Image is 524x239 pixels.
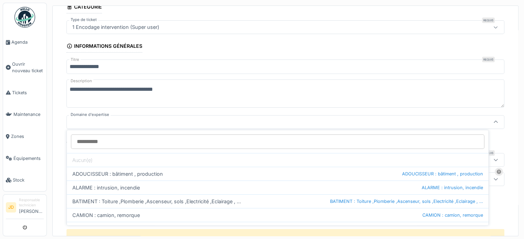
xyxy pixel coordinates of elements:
div: 1 Encodage intervention (Super user) [70,23,162,31]
div: Responsable technicien [19,197,44,208]
label: Domaine d'expertise [69,112,111,118]
img: Badge_color-CXgf-gQk.svg [14,7,35,28]
span: Zones [11,133,44,140]
a: Zones [3,126,47,148]
div: BATIMENT : Toiture ,Plomberie ,Ascenseur, sols ,Electricité ,Eclairage , … [67,194,489,208]
div: Informations générales [66,41,142,53]
label: Description [69,77,93,85]
div: Catégorie [66,2,102,13]
a: Équipements [3,148,47,170]
span: BATIMENT : Toiture ,Plomberie ,Ascenseur, sols ,Electricité ,Eclairage , … [330,198,483,205]
div: ALARME : intrusion, incendie [67,181,489,194]
span: Tickets [12,89,44,96]
div: Aucun(e) [67,153,489,167]
a: JD Responsable technicien[PERSON_NAME] [6,197,44,219]
span: Équipements [13,155,44,162]
label: Titre [69,57,81,63]
span: ADOUCISSEUR : bâtiment , production [402,171,483,177]
span: CAMION : camion, remorque [422,212,483,218]
a: Tickets [3,82,47,104]
div: CAPTEUR : Débitmètre, Sonde de température, Pression, Position,... [67,222,489,236]
span: Maintenance [13,111,44,118]
span: Agenda [11,39,44,45]
span: ALARME : intrusion, incendie [421,184,483,191]
li: JD [6,202,16,213]
a: Agenda [3,31,47,53]
span: Stock [13,177,44,183]
div: ADOUCISSEUR : bâtiment , production [67,167,489,181]
a: Ouvrir nouveau ticket [3,53,47,82]
a: Stock [3,169,47,191]
a: Maintenance [3,104,47,126]
label: Type de ticket [69,17,98,23]
li: [PERSON_NAME] [19,197,44,217]
div: Requis [482,18,495,23]
div: Requis [482,57,495,62]
div: CAMION : camion, remorque [67,208,489,222]
span: Ouvrir nouveau ticket [12,61,44,74]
